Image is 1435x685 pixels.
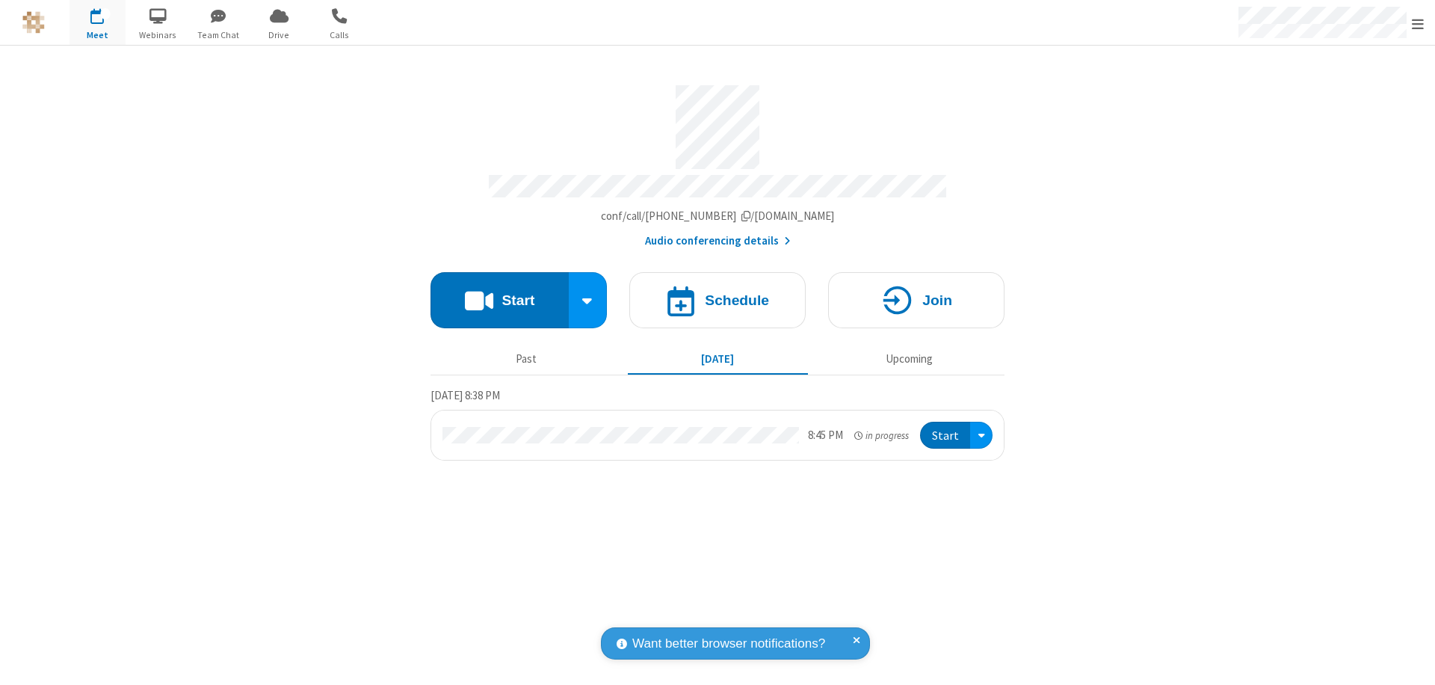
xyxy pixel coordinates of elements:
[645,233,791,250] button: Audio conferencing details
[601,208,835,225] button: Copy my meeting room linkCopy my meeting room link
[312,28,368,42] span: Calls
[854,428,909,443] em: in progress
[191,28,247,42] span: Team Chat
[430,272,569,328] button: Start
[970,422,993,449] div: Open menu
[632,634,825,654] span: Want better browser notifications?
[705,293,769,307] h4: Schedule
[251,28,307,42] span: Drive
[130,28,186,42] span: Webinars
[920,422,970,449] button: Start
[430,387,1004,461] section: Today's Meetings
[922,293,952,307] h4: Join
[569,272,608,328] div: Start conference options
[628,345,808,373] button: [DATE]
[629,272,806,328] button: Schedule
[430,74,1004,250] section: Account details
[819,345,999,373] button: Upcoming
[436,345,617,373] button: Past
[808,427,843,444] div: 8:45 PM
[22,11,45,34] img: QA Selenium DO NOT DELETE OR CHANGE
[601,209,835,223] span: Copy my meeting room link
[430,388,500,402] span: [DATE] 8:38 PM
[828,272,1004,328] button: Join
[502,293,534,307] h4: Start
[70,28,126,42] span: Meet
[101,8,111,19] div: 1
